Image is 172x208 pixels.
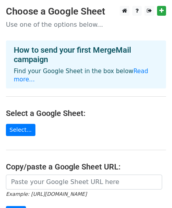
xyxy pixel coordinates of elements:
[6,191,87,197] small: Example: [URL][DOMAIN_NAME]
[14,67,158,84] p: Find your Google Sheet in the box below
[6,109,166,118] h4: Select a Google Sheet:
[6,20,166,29] p: Use one of the options below...
[6,175,162,190] input: Paste your Google Sheet URL here
[6,162,166,171] h4: Copy/paste a Google Sheet URL:
[6,6,166,17] h3: Choose a Google Sheet
[14,68,148,83] a: Read more...
[6,124,35,136] a: Select...
[14,45,158,64] h4: How to send your first MergeMail campaign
